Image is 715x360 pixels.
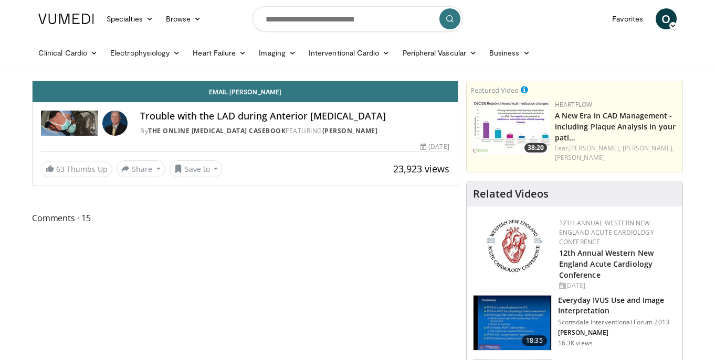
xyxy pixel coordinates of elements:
a: 18:35 Everyday IVUS Use and Image Interpretation Scottsdale Interventional Forum 2013 [PERSON_NAM... [473,295,676,351]
a: Electrophysiology [104,42,186,63]
a: 63 Thumbs Up [41,161,112,177]
a: Heartflow [555,100,593,109]
a: Heart Failure [186,42,253,63]
h3: Everyday IVUS Use and Image Interpretation [558,295,676,316]
div: Feat. [555,144,678,162]
a: Peripheral Vascular [396,42,483,63]
a: 12th Annual Western New England Acute Cardiology Conference [559,219,654,246]
a: The Online [MEDICAL_DATA] Casebook [148,126,286,135]
img: Avatar [102,111,128,136]
button: Share [117,160,165,177]
span: 38:20 [524,143,547,152]
span: Comments 15 [32,211,458,225]
a: [PERSON_NAME] [322,126,378,135]
a: 38:20 [471,100,550,155]
p: [PERSON_NAME] [558,329,676,337]
a: Browse [160,8,208,29]
a: Specialties [100,8,160,29]
a: [PERSON_NAME], [623,144,674,152]
button: Save to [170,160,223,177]
div: [DATE] [559,281,674,290]
h4: Related Videos [473,188,549,200]
span: 63 [56,164,65,174]
input: Search topics, interventions [253,6,462,31]
p: 16.3K views [558,339,593,347]
a: [PERSON_NAME] [555,153,605,162]
a: [PERSON_NAME], [569,144,621,152]
a: A New Era in CAD Management - including Plaque Analysis in your pati… [555,111,676,143]
img: 0954f259-7907-4053-a817-32a96463ecc8.png.150x105_q85_autocrop_double_scale_upscale_version-0.2.png [485,219,543,274]
img: VuMedi Logo [38,14,94,24]
div: [DATE] [420,142,449,151]
small: Featured Video [471,85,519,95]
img: The Online Cardiac Catheterization Casebook [41,111,98,136]
div: By FEATURING [140,126,449,136]
a: O [656,8,677,29]
a: Business [483,42,537,63]
a: Imaging [253,42,302,63]
a: Email [PERSON_NAME] [33,81,458,102]
a: Favorites [606,8,649,29]
a: Interventional Cardio [302,42,396,63]
a: Clinical Cardio [32,42,104,63]
p: Scottsdale Interventional Forum 2013 [558,318,676,326]
span: 23,923 views [393,162,449,175]
img: 738d0e2d-290f-4d89-8861-908fb8b721dc.150x105_q85_crop-smart_upscale.jpg [471,100,550,155]
h4: Trouble with the LAD during Anterior [MEDICAL_DATA] [140,111,449,122]
span: 18:35 [522,335,547,346]
a: 12th Annual Western New England Acute Cardiology Conference [559,248,654,280]
img: dTBemQywLidgNXR34xMDoxOjA4MTsiGN.150x105_q85_crop-smart_upscale.jpg [474,296,551,350]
